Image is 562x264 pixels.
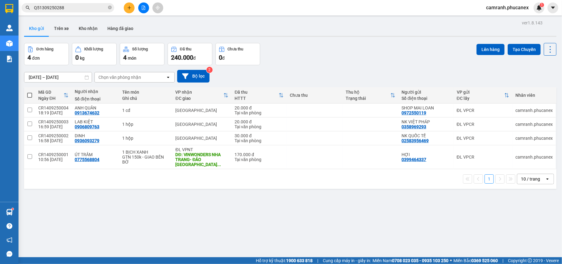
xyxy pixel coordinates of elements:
[547,2,558,13] button: caret-down
[545,177,550,181] svg: open
[166,75,171,80] svg: open
[122,155,169,164] div: GTN 150k - GIAO BÊN BỜ
[402,105,450,110] div: SHOP MAI LOAN
[6,237,12,243] span: notification
[176,147,229,152] div: ĐL VPNT
[235,105,283,110] div: 20.000 đ
[373,257,448,264] span: Miền Nam
[80,56,85,61] span: kg
[38,96,64,101] div: Ngày ĐH
[120,43,164,65] button: Số lượng4món
[540,3,544,7] sup: 1
[38,133,69,138] div: CR1409250002
[138,2,149,13] button: file-add
[457,122,509,127] div: ĐL VPCR
[235,152,283,157] div: 170.000 đ
[402,90,450,95] div: Người gửi
[38,9,61,38] b: Gửi khách hàng
[38,110,69,115] div: 18:19 [DATE]
[481,4,534,11] span: camranh.phucanex
[171,54,193,61] span: 240.000
[402,133,450,138] div: NK QUỐC TẾ
[36,47,53,51] div: Đơn hàng
[343,87,398,104] th: Toggle SortBy
[8,40,32,80] b: Phúc An Express
[457,96,504,101] div: ĐC lấy
[38,157,69,162] div: 10:56 [DATE]
[536,5,542,11] img: icon-new-feature
[235,90,278,95] div: Đã thu
[6,40,13,47] img: warehouse-icon
[457,136,509,141] div: ĐL VPCR
[528,258,532,263] span: copyright
[75,105,116,110] div: ANH QUÂN
[180,47,191,51] div: Đã thu
[75,110,99,115] div: 0913674632
[127,6,131,10] span: plus
[38,152,69,157] div: CR1409250001
[49,21,74,36] button: Trên xe
[457,108,509,113] div: ĐL VPCR
[6,223,12,229] span: question-circle
[122,96,169,101] div: Ghi chú
[235,124,283,129] div: Tại văn phòng
[5,4,13,13] img: logo-vxr
[457,155,509,160] div: ĐL VPCR
[38,105,69,110] div: CR1409250004
[122,150,169,155] div: 1 BỊCH XANH
[235,133,283,138] div: 30.000 đ
[6,251,12,257] span: message
[176,108,229,113] div: [GEOGRAPHIC_DATA]
[290,93,339,98] div: Chưa thu
[74,21,102,36] button: Kho nhận
[38,119,69,124] div: CR1409250003
[323,257,371,264] span: Cung cấp máy in - giấy in:
[8,8,39,39] img: logo.jpg
[6,56,13,62] img: solution-icon
[235,138,283,143] div: Tại văn phòng
[402,124,426,129] div: 0358969293
[402,157,426,162] div: 0399464337
[24,43,69,65] button: Đơn hàng4đơn
[231,87,286,104] th: Toggle SortBy
[75,124,99,129] div: 0906809763
[32,56,40,61] span: đơn
[454,87,512,104] th: Toggle SortBy
[177,70,210,83] button: Bộ lọc
[502,257,503,264] span: |
[122,108,169,113] div: 1 cđ
[402,152,450,157] div: HỢI
[235,119,283,124] div: 20.000 đ
[156,6,160,10] span: aim
[75,152,116,157] div: ÚT TRÂM
[402,138,429,143] div: 02583956469
[35,87,72,104] th: Toggle SortBy
[402,96,450,101] div: Số điện thoại
[515,155,553,160] div: camranh.phucanex
[228,47,244,51] div: Chưa thu
[522,19,543,26] div: ver 1.8.143
[75,89,116,94] div: Người nhận
[6,209,13,215] img: warehouse-icon
[235,96,278,101] div: HTTT
[508,44,541,55] button: Tạo Chuyến
[168,43,212,65] button: Đã thu240.000đ
[392,258,448,263] strong: 0708 023 035 - 0935 103 250
[515,136,553,141] div: camranh.phucanex
[124,2,135,13] button: plus
[38,124,69,129] div: 16:59 [DATE]
[402,119,450,124] div: NK VIỆT PHÁP
[219,54,222,61] span: 0
[152,2,163,13] button: aim
[72,43,117,65] button: Khối lượng0kg
[128,56,136,61] span: món
[515,93,553,98] div: Nhân viên
[26,6,30,10] span: search
[218,162,221,167] span: ...
[75,138,99,143] div: 0936093279
[193,56,196,61] span: đ
[485,174,494,184] button: 1
[256,257,313,264] span: Hỗ trợ kỹ thuật:
[521,176,540,182] div: 10 / trang
[477,44,505,55] button: Lên hàng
